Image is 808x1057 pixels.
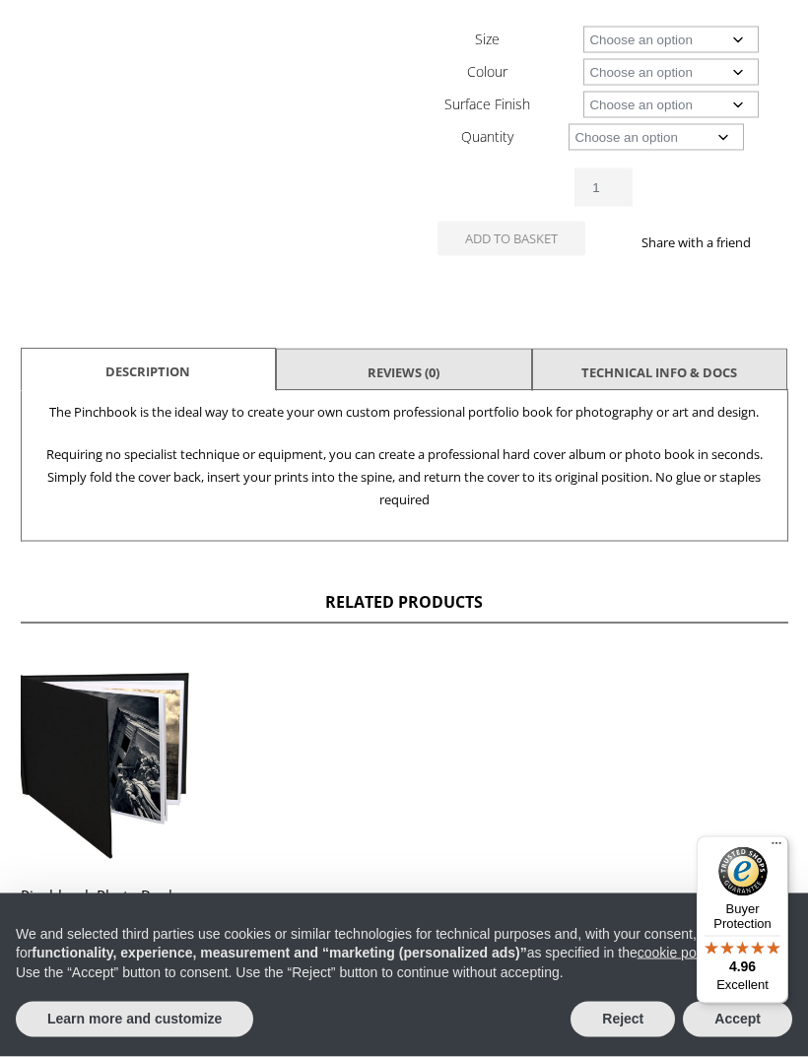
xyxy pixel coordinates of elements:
[574,168,632,207] input: Product quantity
[16,963,792,983] p: Use the “Accept” button to consent. Use the “Reject” button to continue without accepting.
[21,878,190,957] h2: Pinchbook Photo Book Covers* with Solid Front
[581,355,737,390] a: TECHNICAL INFO & DOCS
[467,62,507,81] label: Colour
[105,355,190,390] a: Description
[683,1002,792,1037] button: Accept
[628,262,643,278] img: twitter sharing button
[21,653,190,865] img: Pinchbook Photo Book Covers* with Solid Front
[438,222,585,256] button: Add to basket
[638,945,715,960] a: cookie policy
[46,445,763,508] span: Requiring no specialist technique or equipment, you can create a professional hard cover album or...
[21,653,190,1005] a: Pinchbook Photo Book Covers* with Solid Front £4.57
[32,401,777,424] p: The Pinchbook is the ideal way to create your own custom professional portfolio book for photogra...
[368,355,439,390] a: Reviews (0)
[604,262,620,278] img: facebook sharing button
[604,231,788,254] p: Share with a friend
[697,977,788,993] p: Excellent
[32,945,526,960] strong: functionality, experience, measurement and “marketing (personalized ads)”
[16,925,792,963] p: We and selected third parties use cookies or similar technologies for technical purposes and, wit...
[651,262,667,278] img: email sharing button
[697,836,788,1004] button: Trusted Shops TrustmarkBuyer Protection4.96Excellent
[16,1002,253,1037] button: Learn more and customize
[765,836,788,860] button: Menu
[21,591,788,624] h2: Related products
[697,901,788,931] p: Buyer Protection
[729,958,756,974] span: 4.96
[461,127,513,146] label: Quantity
[475,30,500,48] label: Size
[444,95,530,113] label: Surface Finish
[571,1002,675,1037] button: Reject
[718,847,768,896] img: Trusted Shops Trustmark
